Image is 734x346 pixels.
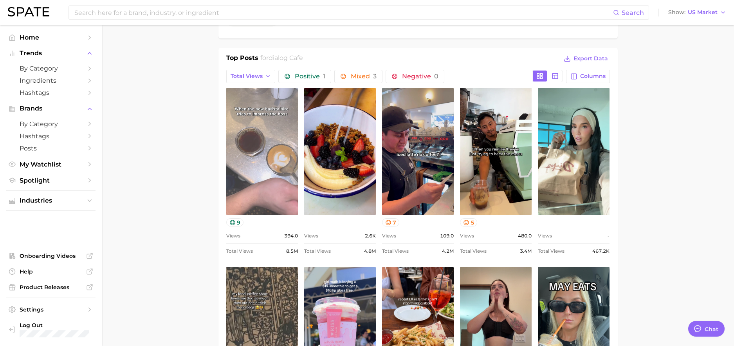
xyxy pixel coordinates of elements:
[365,231,376,241] span: 2.6k
[20,105,82,112] span: Brands
[284,231,298,241] span: 394.0
[382,231,396,241] span: Views
[592,246,610,256] span: 467.2k
[20,65,82,72] span: by Category
[442,246,454,256] span: 4.2m
[20,177,82,184] span: Spotlight
[286,246,298,256] span: 8.5m
[520,246,532,256] span: 3.4m
[260,53,303,65] h2: for
[608,231,610,241] span: -
[460,218,477,226] button: 5
[20,34,82,41] span: Home
[562,53,610,64] button: Export Data
[6,174,96,187] a: Spotlight
[622,9,644,16] span: Search
[20,145,82,152] span: Posts
[6,195,96,207] button: Industries
[6,142,96,154] a: Posts
[6,47,96,59] button: Trends
[566,70,610,83] button: Columns
[666,7,728,18] button: ShowUS Market
[20,284,82,291] span: Product Releases
[20,322,99,329] span: Log Out
[6,158,96,170] a: My Watchlist
[20,252,82,259] span: Onboarding Videos
[382,218,400,226] button: 7
[6,319,96,340] a: Log out. Currently logged in with e-mail jenna@makeupbymario.com.
[226,231,240,241] span: Views
[226,246,253,256] span: Total Views
[269,54,303,62] span: dialog cafe
[6,103,96,114] button: Brands
[440,231,454,241] span: 109.0
[74,6,613,19] input: Search here for a brand, industry, or ingredient
[6,250,96,262] a: Onboarding Videos
[20,77,82,84] span: Ingredients
[6,130,96,142] a: Hashtags
[323,72,325,80] span: 1
[20,132,82,140] span: Hashtags
[226,53,258,65] h1: Top Posts
[6,266,96,277] a: Help
[20,197,82,204] span: Industries
[6,74,96,87] a: Ingredients
[8,7,49,16] img: SPATE
[580,73,606,80] span: Columns
[226,218,244,226] button: 9
[688,10,718,14] span: US Market
[6,31,96,43] a: Home
[460,246,487,256] span: Total Views
[402,73,438,80] span: Negative
[20,268,82,275] span: Help
[20,120,82,128] span: by Category
[20,50,82,57] span: Trends
[668,10,685,14] span: Show
[373,72,377,80] span: 3
[6,87,96,99] a: Hashtags
[6,118,96,130] a: by Category
[573,55,608,62] span: Export Data
[226,70,276,83] button: Total Views
[304,231,318,241] span: Views
[460,231,474,241] span: Views
[20,306,82,313] span: Settings
[351,73,377,80] span: Mixed
[295,73,325,80] span: Positive
[6,62,96,74] a: by Category
[231,73,263,80] span: Total Views
[382,246,409,256] span: Total Views
[6,304,96,315] a: Settings
[20,161,82,168] span: My Watchlist
[20,89,82,96] span: Hashtags
[538,231,552,241] span: Views
[538,246,564,256] span: Total Views
[364,246,376,256] span: 4.8m
[518,231,532,241] span: 480.0
[434,72,438,80] span: 0
[6,281,96,293] a: Product Releases
[304,246,331,256] span: Total Views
